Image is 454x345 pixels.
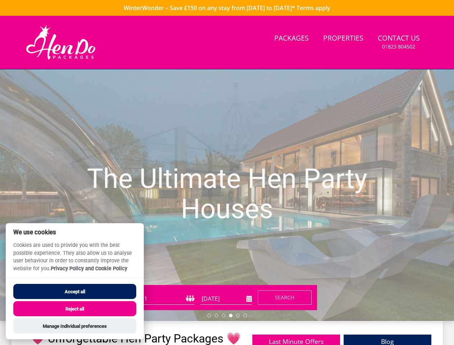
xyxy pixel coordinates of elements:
[51,266,127,272] a: Privacy Policy and Cookie Policy
[320,31,366,47] a: Properties
[6,241,144,278] p: Cookies are used to provide you with the best possible experience. They also allow us to analyse ...
[382,43,415,50] small: 01823 804502
[200,293,252,305] input: Arrival Date
[275,294,294,301] span: Search
[23,24,99,60] img: Hen Do Packages
[13,284,136,299] button: Accept all
[13,318,136,333] button: Manage Individual preferences
[68,149,386,238] h1: The Ultimate Hen Party Houses
[13,301,136,316] button: Reject all
[375,31,423,54] a: Contact Us01823 804502
[6,229,144,236] h2: We use cookies
[271,31,312,47] a: Packages
[258,290,312,305] button: Search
